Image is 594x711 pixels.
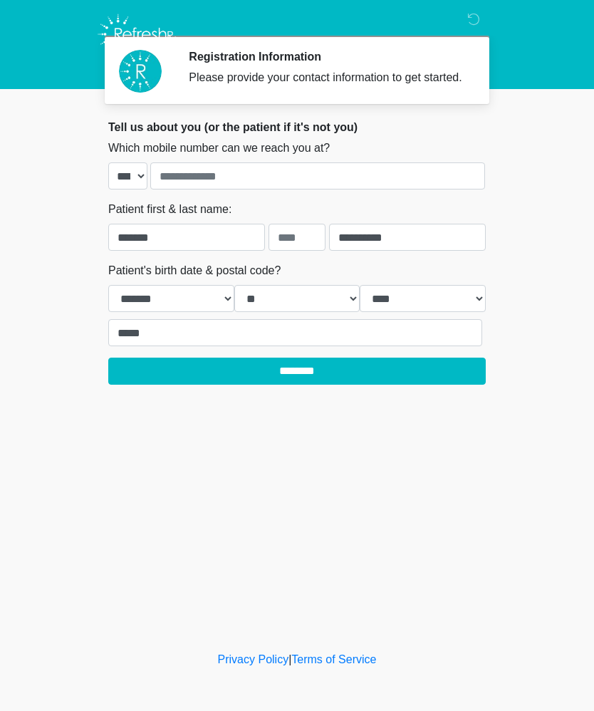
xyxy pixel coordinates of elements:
a: | [288,653,291,665]
img: Agent Avatar [119,50,162,93]
a: Terms of Service [291,653,376,665]
img: Refresh RX Logo [94,11,180,58]
label: Which mobile number can we reach you at? [108,140,330,157]
div: Please provide your contact information to get started. [189,69,464,86]
label: Patient first & last name: [108,201,231,218]
a: Privacy Policy [218,653,289,665]
h2: Tell us about you (or the patient if it's not you) [108,120,486,134]
label: Patient's birth date & postal code? [108,262,281,279]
